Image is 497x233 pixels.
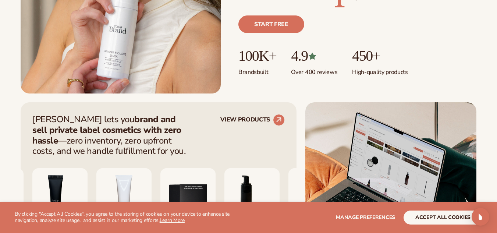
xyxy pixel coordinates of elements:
[404,211,482,225] button: accept all cookies
[160,217,185,224] a: Learn More
[336,214,395,221] span: Manage preferences
[32,168,88,223] img: Smoothing lip balm.
[96,168,152,223] img: Vitamin c cleanser.
[15,211,245,224] p: By clicking "Accept All Cookies", you agree to the storing of cookies on your device to enhance s...
[288,168,344,223] img: Collagen and retinol serum.
[336,211,395,225] button: Manage preferences
[224,168,280,223] img: Foaming beard wash.
[352,64,408,76] p: High-quality products
[291,48,337,64] p: 4.9
[291,64,337,76] p: Over 400 reviews
[160,168,216,223] img: Nature bar of soap.
[352,48,408,64] p: 450+
[238,64,276,76] p: Brands built
[220,114,285,126] a: VIEW PRODUCTS
[238,48,276,64] p: 100K+
[32,114,191,156] p: [PERSON_NAME] lets you —zero inventory, zero upfront costs, and we handle fulfillment for you.
[472,208,489,226] div: Open Intercom Messenger
[238,15,304,33] a: Start free
[32,113,181,146] strong: brand and sell private label cosmetics with zero hassle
